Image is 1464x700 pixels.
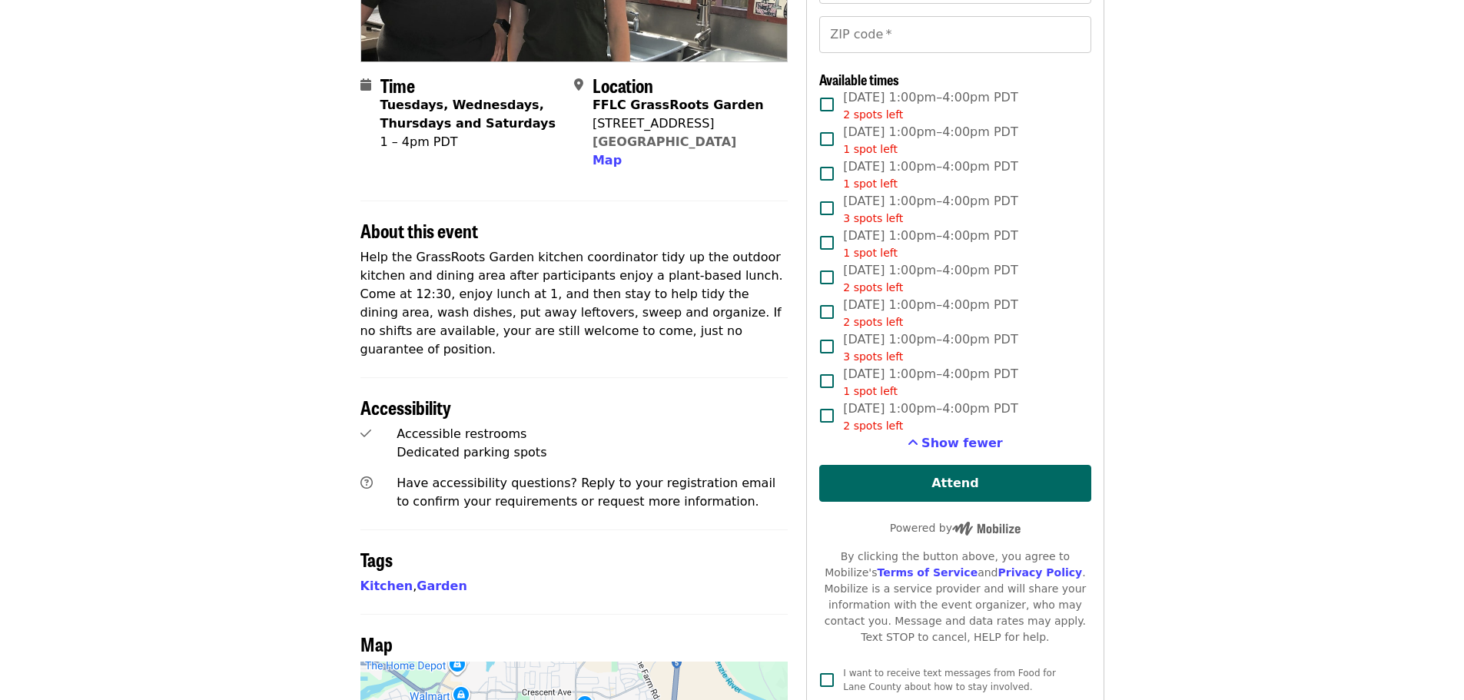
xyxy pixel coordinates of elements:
[843,212,903,224] span: 3 spots left
[593,151,622,170] button: Map
[819,465,1091,502] button: Attend
[593,153,622,168] span: Map
[843,400,1017,434] span: [DATE] 1:00pm–4:00pm PDT
[843,296,1017,330] span: [DATE] 1:00pm–4:00pm PDT
[819,549,1091,645] div: By clicking the button above, you agree to Mobilize's and . Mobilize is a service provider and wi...
[380,133,562,151] div: 1 – 4pm PDT
[843,281,903,294] span: 2 spots left
[843,261,1017,296] span: [DATE] 1:00pm–4:00pm PDT
[843,350,903,363] span: 3 spots left
[843,123,1017,158] span: [DATE] 1:00pm–4:00pm PDT
[843,247,898,259] span: 1 spot left
[360,579,417,593] span: ,
[843,88,1017,123] span: [DATE] 1:00pm–4:00pm PDT
[843,316,903,328] span: 2 spots left
[417,579,467,593] a: Garden
[360,630,393,657] span: Map
[843,143,898,155] span: 1 spot left
[360,78,371,92] i: calendar icon
[877,566,978,579] a: Terms of Service
[819,69,899,89] span: Available times
[397,476,775,509] span: Have accessibility questions? Reply to your registration email to confirm your requirements or re...
[593,114,764,133] div: [STREET_ADDRESS]
[593,98,764,112] strong: FFLC GrassRoots Garden
[360,217,478,244] span: About this event
[360,476,373,490] i: question-circle icon
[593,134,736,149] a: [GEOGRAPHIC_DATA]
[843,158,1017,192] span: [DATE] 1:00pm–4:00pm PDT
[360,393,451,420] span: Accessibility
[574,78,583,92] i: map-marker-alt icon
[843,330,1017,365] span: [DATE] 1:00pm–4:00pm PDT
[998,566,1082,579] a: Privacy Policy
[397,425,788,443] div: Accessible restrooms
[952,522,1021,536] img: Powered by Mobilize
[843,420,903,432] span: 2 spots left
[843,365,1017,400] span: [DATE] 1:00pm–4:00pm PDT
[593,71,653,98] span: Location
[819,16,1091,53] input: ZIP code
[360,579,413,593] a: Kitchen
[843,108,903,121] span: 2 spots left
[921,436,1003,450] span: Show fewer
[890,522,1021,534] span: Powered by
[360,546,393,572] span: Tags
[843,227,1017,261] span: [DATE] 1:00pm–4:00pm PDT
[360,248,788,359] p: Help the GrassRoots Garden kitchen coordinator tidy up the outdoor kitchen and dining area after ...
[908,434,1003,453] button: See more timeslots
[843,177,898,190] span: 1 spot left
[380,98,556,131] strong: Tuesdays, Wednesdays, Thursdays and Saturdays
[843,385,898,397] span: 1 spot left
[360,426,371,441] i: check icon
[843,192,1017,227] span: [DATE] 1:00pm–4:00pm PDT
[397,443,788,462] div: Dedicated parking spots
[843,668,1056,692] span: I want to receive text messages from Food for Lane County about how to stay involved.
[380,71,415,98] span: Time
